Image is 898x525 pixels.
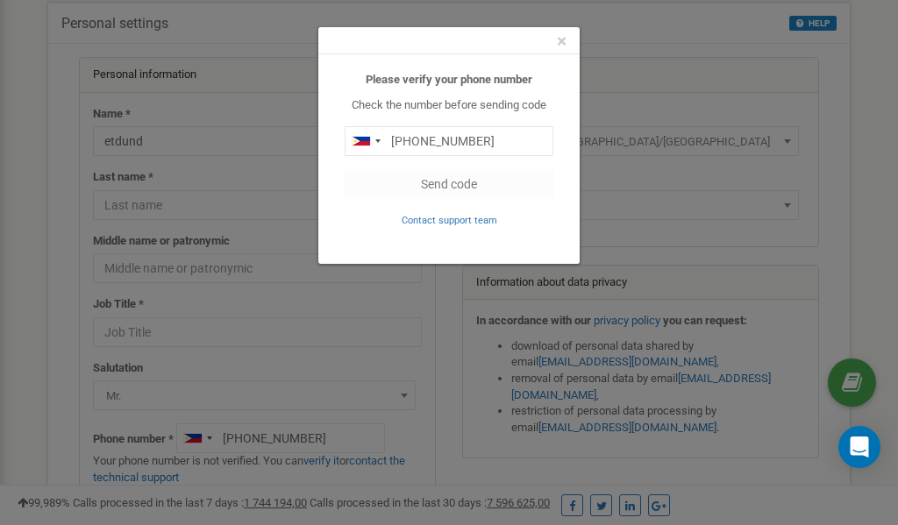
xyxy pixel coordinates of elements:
[345,97,553,114] p: Check the number before sending code
[346,127,386,155] div: Telephone country code
[838,426,880,468] div: Open Intercom Messenger
[402,215,497,226] small: Contact support team
[366,73,532,86] b: Please verify your phone number
[402,213,497,226] a: Contact support team
[557,31,567,52] span: ×
[557,32,567,51] button: Close
[345,126,553,156] input: 0905 123 4567
[345,169,553,199] button: Send code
